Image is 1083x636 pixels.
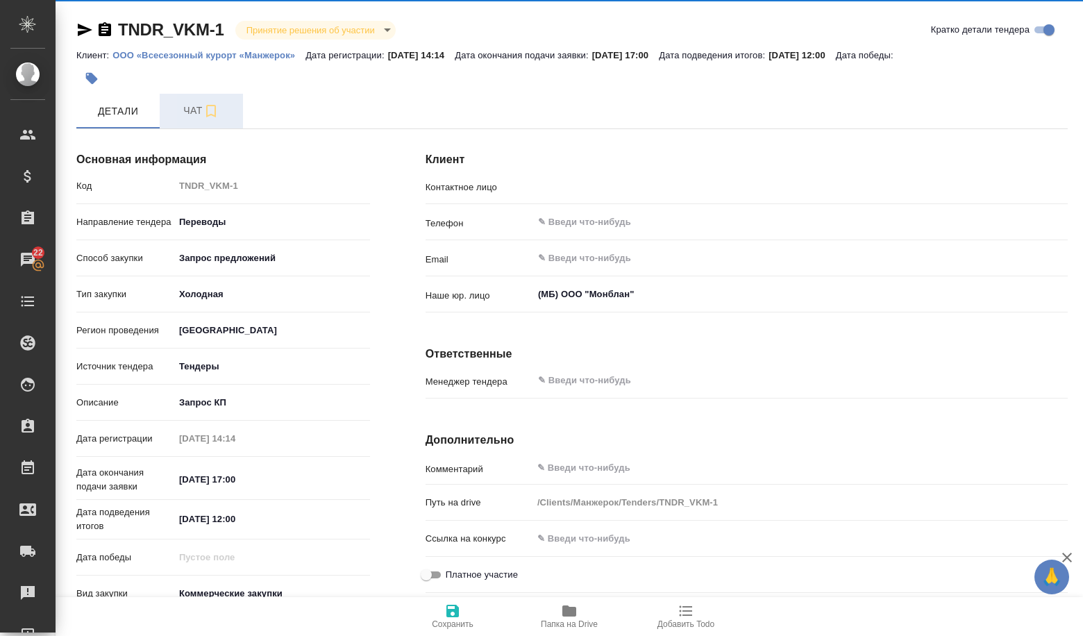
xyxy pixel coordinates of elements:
div: Принятие решения об участии [235,21,396,40]
a: TNDR_VKM-1 [118,20,224,39]
p: Email [426,253,532,267]
p: Ссылка на конкурс [426,532,532,546]
p: Комментарий [426,462,532,476]
input: Пустое поле [174,547,296,567]
p: Дата окончания подачи заявки [76,466,174,494]
input: ✎ Введи что-нибудь [537,214,1017,231]
p: Код [76,179,174,193]
p: Дата подведения итогов: [659,50,769,60]
button: 🙏 [1034,560,1069,594]
input: ✎ Введи что-нибудь [174,469,296,489]
p: Вид закупки [76,587,174,601]
div: Холодная [174,283,370,306]
p: Контактное лицо [426,181,532,194]
p: Тип закупки [76,287,174,301]
span: Платное участие [446,568,518,582]
p: Дата регистрации: [305,50,387,60]
input: Пустое поле [174,428,296,449]
p: Регион проведения [76,324,174,337]
p: Менеджер тендера [426,375,532,389]
p: Описание [76,396,174,410]
button: Open [1060,379,1063,382]
p: [DATE] 12:00 [769,50,836,60]
input: ✎ Введи что-нибудь [537,250,1017,267]
p: Дата победы: [836,50,897,60]
button: Скопировать ссылку [96,22,113,38]
p: Дата окончания подачи заявки: [455,50,591,60]
h4: Дополнительно [426,432,1068,449]
p: [DATE] 14:14 [388,50,455,60]
span: Добавить Todo [657,619,714,629]
span: Папка на Drive [541,619,598,629]
button: Добавить тэг [76,63,107,94]
span: Кратко детали тендера [931,23,1030,37]
p: Дата победы [76,551,174,564]
p: Путь на drive [426,496,532,510]
input: ✎ Введи что-нибудь [537,372,1017,389]
p: Телефон [426,217,532,231]
span: Детали [85,103,151,120]
input: ✎ Введи что-нибудь [532,528,1068,549]
p: Клиент: [76,50,112,60]
input: Пустое поле [532,492,1068,512]
div: [GEOGRAPHIC_DATA] [174,319,370,342]
p: ООО «Всесезонный курорт «Манжерок» [112,50,305,60]
span: 🙏 [1040,562,1064,592]
button: Open [1060,185,1063,187]
h4: Ответственные [426,346,1068,362]
div: [GEOGRAPHIC_DATA] [174,355,370,378]
div: Переводы [174,210,370,234]
span: Чат [168,102,235,119]
input: ✎ Введи что-нибудь [174,509,296,529]
span: 22 [25,246,51,260]
input: Пустое поле [174,176,370,196]
button: Принятие решения об участии [242,24,379,36]
span: Сохранить [432,619,473,629]
a: ООО «Всесезонный курорт «Манжерок» [112,49,305,60]
button: Добавить Todo [628,597,744,636]
p: Способ закупки [76,251,174,265]
button: Скопировать ссылку для ЯМессенджера [76,22,93,38]
div: Коммерческие закупки [174,582,370,605]
h4: Основная информация [76,151,370,168]
p: Дата подведения итогов [76,505,174,533]
button: Open [1060,257,1063,260]
h4: Клиент [426,151,1068,168]
a: 22 [3,242,52,277]
button: Open [1060,221,1063,224]
div: Запрос предложений [174,246,370,270]
button: Папка на Drive [511,597,628,636]
p: Дата регистрации [76,432,174,446]
p: Наше юр. лицо [426,289,532,303]
p: Направление тендера [76,215,174,229]
textarea: Запрос КП [174,391,370,415]
p: [DATE] 17:00 [592,50,660,60]
button: Open [1060,293,1063,296]
p: Источник тендера [76,360,174,374]
button: Сохранить [394,597,511,636]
